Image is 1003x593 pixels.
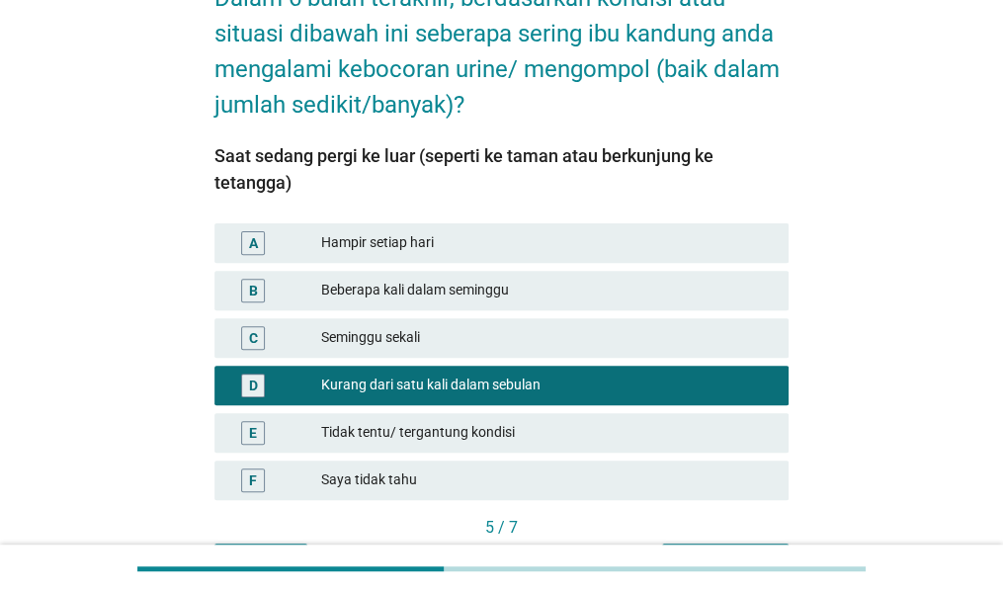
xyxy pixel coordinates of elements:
[321,374,773,397] div: Kurang dari satu kali dalam sebulan
[321,231,773,255] div: Hampir setiap hari
[321,468,773,492] div: Saya tidak tahu
[321,326,773,350] div: Seminggu sekali
[249,232,258,253] div: A
[214,544,307,579] button: Sebelum
[214,516,789,540] div: 5 / 7
[321,279,773,302] div: Beberapa kali dalam seminggu
[249,375,258,395] div: D
[249,327,258,348] div: C
[214,142,789,196] div: Saat sedang pergi ke luar (seperti ke taman atau berkunjung ke tetangga)
[662,544,789,579] button: Selanjutnya
[249,422,257,443] div: E
[249,280,258,300] div: B
[249,469,257,490] div: F
[321,421,773,445] div: Tidak tentu/ tergantung kondisi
